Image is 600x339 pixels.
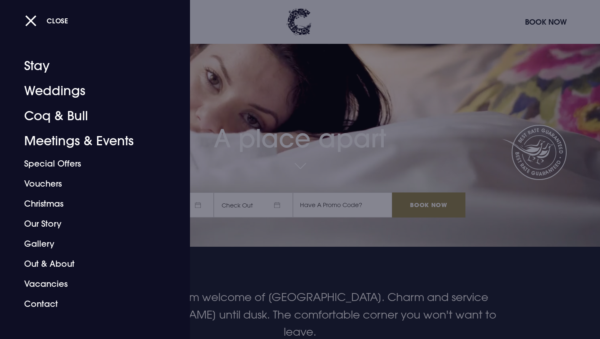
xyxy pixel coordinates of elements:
span: Close [47,16,68,25]
a: Christmas [24,194,156,214]
a: Stay [24,53,156,78]
a: Out & About [24,254,156,274]
a: Coq & Bull [24,104,156,129]
a: Our Story [24,214,156,234]
a: Vouchers [24,174,156,194]
a: Gallery [24,234,156,254]
a: Meetings & Events [24,129,156,154]
a: Contact [24,294,156,314]
a: Special Offers [24,154,156,174]
a: Weddings [24,78,156,104]
a: Vacancies [24,274,156,294]
button: Close [25,12,68,29]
